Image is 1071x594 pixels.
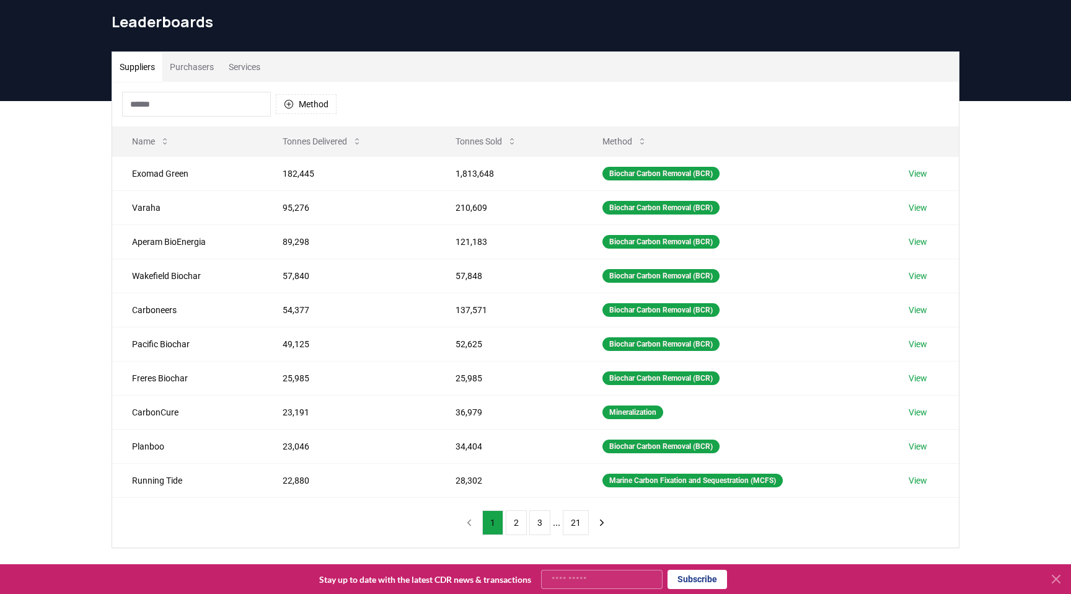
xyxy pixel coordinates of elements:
div: Biochar Carbon Removal (BCR) [602,201,720,215]
button: 1 [482,510,503,535]
li: ... [553,515,560,530]
td: 49,125 [263,327,436,361]
a: View [909,406,927,419]
a: View [909,338,927,350]
button: 21 [563,510,589,535]
button: Suppliers [112,52,162,82]
td: 121,183 [436,224,583,259]
td: 22,880 [263,463,436,497]
td: 54,377 [263,293,436,327]
td: Carboneers [112,293,263,327]
td: 182,445 [263,156,436,190]
td: 36,979 [436,395,583,429]
td: Pacific Biochar [112,327,263,361]
td: 57,848 [436,259,583,293]
td: 57,840 [263,259,436,293]
td: 25,985 [436,361,583,395]
div: Biochar Carbon Removal (BCR) [602,440,720,453]
div: Marine Carbon Fixation and Sequestration (MCFS) [602,474,783,487]
a: View [909,474,927,487]
button: Method [276,94,337,114]
a: View [909,236,927,248]
button: Tonnes Delivered [273,129,372,154]
td: Freres Biochar [112,361,263,395]
td: 137,571 [436,293,583,327]
button: Name [122,129,180,154]
td: 34,404 [436,429,583,463]
button: next page [591,510,612,535]
td: 28,302 [436,463,583,497]
td: 1,813,648 [436,156,583,190]
a: View [909,270,927,282]
button: Tonnes Sold [446,129,527,154]
div: Mineralization [602,406,663,419]
td: Exomad Green [112,156,263,190]
td: Wakefield Biochar [112,259,263,293]
div: Biochar Carbon Removal (BCR) [602,303,720,317]
button: Method [593,129,657,154]
div: Biochar Carbon Removal (BCR) [602,235,720,249]
td: 95,276 [263,190,436,224]
td: 23,191 [263,395,436,429]
a: View [909,372,927,384]
td: CarbonCure [112,395,263,429]
a: View [909,304,927,316]
a: View [909,440,927,453]
div: Biochar Carbon Removal (BCR) [602,269,720,283]
button: Services [221,52,268,82]
button: 3 [529,510,550,535]
td: Running Tide [112,463,263,497]
td: Planboo [112,429,263,463]
div: Biochar Carbon Removal (BCR) [602,337,720,351]
a: View [909,202,927,214]
td: Varaha [112,190,263,224]
td: Aperam BioEnergia [112,224,263,259]
button: 2 [506,510,527,535]
button: Purchasers [162,52,221,82]
td: 23,046 [263,429,436,463]
td: 210,609 [436,190,583,224]
div: Biochar Carbon Removal (BCR) [602,167,720,180]
a: View [909,167,927,180]
td: 52,625 [436,327,583,361]
div: Biochar Carbon Removal (BCR) [602,371,720,385]
h1: Leaderboards [112,12,959,32]
td: 25,985 [263,361,436,395]
td: 89,298 [263,224,436,259]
